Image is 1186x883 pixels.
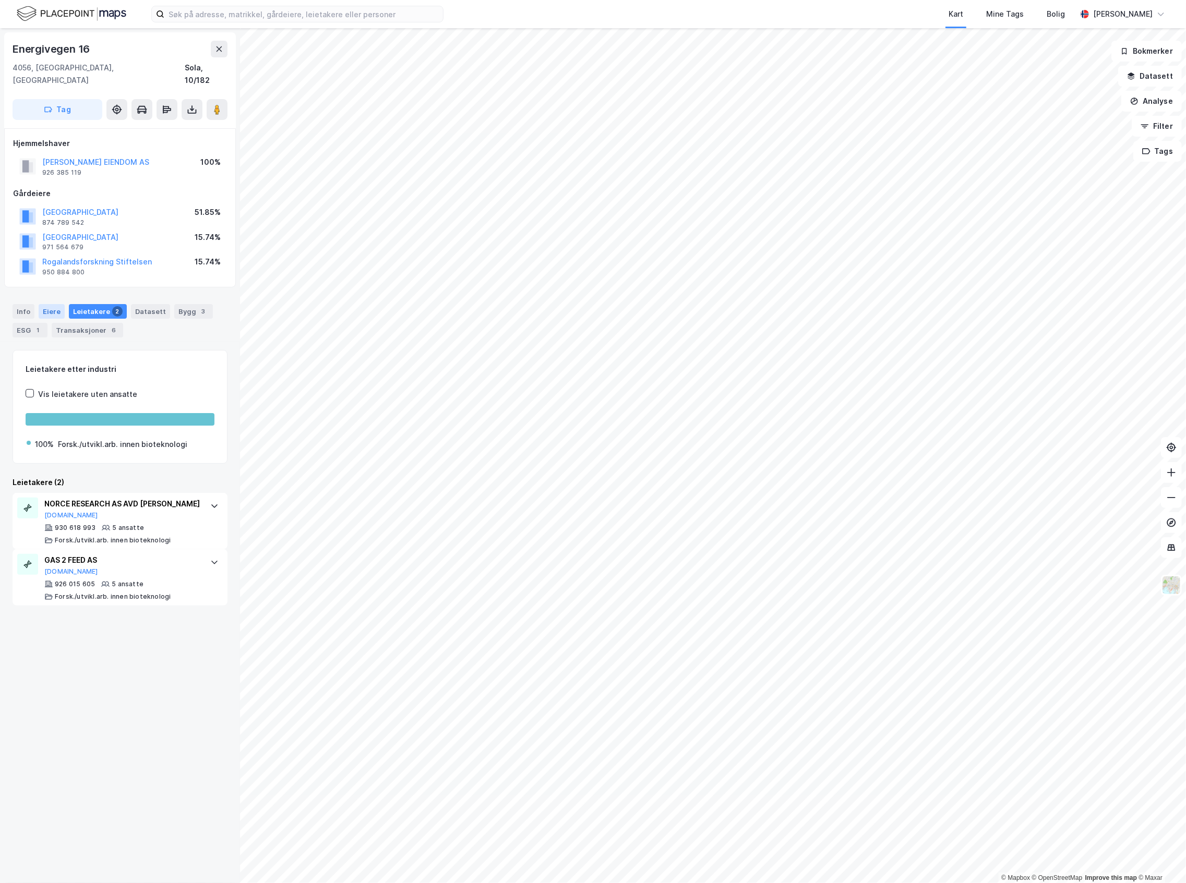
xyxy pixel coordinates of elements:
div: 1 [33,325,43,335]
button: Tag [13,99,102,120]
button: Datasett [1118,66,1182,87]
div: 926 385 119 [42,168,81,177]
button: Analyse [1121,91,1182,112]
div: 971 564 679 [42,243,83,251]
div: 2 [112,306,123,317]
div: 4056, [GEOGRAPHIC_DATA], [GEOGRAPHIC_DATA] [13,62,185,87]
a: Mapbox [1001,874,1030,881]
div: 5 ansatte [112,524,144,532]
div: NORCE RESEARCH AS AVD [PERSON_NAME] [44,498,200,510]
div: GAS 2 FEED AS [44,554,200,566]
img: logo.f888ab2527a4732fd821a326f86c7f29.svg [17,5,126,23]
div: Hjemmelshaver [13,137,227,150]
div: 874 789 542 [42,219,84,227]
button: [DOMAIN_NAME] [44,511,98,519]
div: Kart [949,8,963,20]
div: 100% [200,156,221,168]
div: Energivegen 16 [13,41,92,57]
div: 926 015 605 [55,580,95,588]
button: [DOMAIN_NAME] [44,567,98,576]
div: Mine Tags [986,8,1024,20]
div: Forsk./utvikl.arb. innen bioteknologi [58,438,187,451]
div: Gårdeiere [13,187,227,200]
div: 15.74% [195,256,221,268]
div: Forsk./utvikl.arb. innen bioteknologi [55,592,171,601]
button: Bokmerker [1111,41,1182,62]
iframe: Chat Widget [1134,833,1186,883]
div: 6 [109,325,119,335]
div: Transaksjoner [52,323,123,337]
div: Bolig [1047,8,1065,20]
div: Info [13,304,34,319]
input: Søk på adresse, matrikkel, gårdeiere, leietakere eller personer [164,6,443,22]
div: Leietakere [69,304,127,319]
a: OpenStreetMap [1032,874,1083,881]
div: 950 884 800 [42,268,85,276]
div: Datasett [131,304,170,319]
div: 930 618 993 [55,524,95,532]
div: Sola, 10/182 [185,62,227,87]
div: Vis leietakere uten ansatte [38,388,137,401]
img: Z [1161,575,1181,595]
div: Leietakere etter industri [26,363,214,376]
div: Bygg [174,304,213,319]
div: ESG [13,323,47,337]
div: 100% [35,438,54,451]
div: Leietakere (2) [13,476,227,489]
div: [PERSON_NAME] [1093,8,1153,20]
div: 3 [198,306,209,317]
div: 5 ansatte [112,580,143,588]
div: Forsk./utvikl.arb. innen bioteknologi [55,536,171,545]
div: 15.74% [195,231,221,244]
button: Filter [1132,116,1182,137]
div: Kontrollprogram for chat [1134,833,1186,883]
div: Eiere [39,304,65,319]
a: Improve this map [1085,874,1137,881]
button: Tags [1133,141,1182,162]
div: 51.85% [195,206,221,219]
